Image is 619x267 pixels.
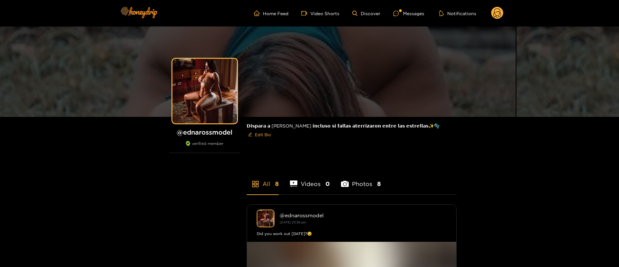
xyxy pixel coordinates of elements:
[247,165,279,194] li: All
[325,180,330,188] span: 0
[252,180,259,188] span: appstore
[247,117,457,145] div: 𝗗𝗶𝘀𝗽𝗮𝗿𝗮 𝗮 [PERSON_NAME] 𝗶𝗻𝗰𝗹𝘂𝘀𝗼 𝘀𝗶 𝗳𝗮𝗹𝗹𝗮𝘀 𝗮𝘁𝗲𝗿𝗿𝗶𝘇𝗮𝗿𝗼𝗻 𝗲𝗻𝘁𝗿𝗲 𝗹𝗮𝘀 𝗲𝘀𝘁𝗿𝗲𝗹𝗹𝗮𝘀✨🫧
[169,128,240,136] h1: @ ednarossmodel
[257,210,274,227] img: ednarossmodel
[280,221,306,224] small: [DATE] 23:36 pm
[254,10,288,16] a: Home Feed
[247,129,272,140] button: editEdit Bio
[280,212,447,218] div: @ ednarossmodel
[255,131,271,138] span: Edit Bio
[301,10,339,16] a: Video Shorts
[248,132,252,137] span: edit
[377,180,381,188] span: 8
[437,10,478,16] button: Notifications
[352,11,380,16] a: Discover
[257,231,447,237] div: Did you work out [DATE]?😉
[393,10,424,17] div: Messages
[341,165,381,194] li: Photos
[301,10,310,16] span: video-camera
[169,141,240,153] div: verified member
[275,180,279,188] span: 8
[254,10,263,16] span: home
[290,165,330,194] li: Videos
